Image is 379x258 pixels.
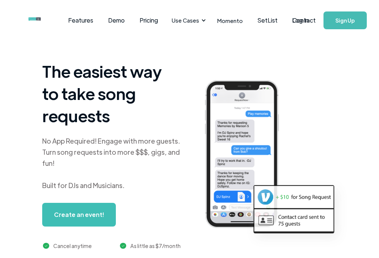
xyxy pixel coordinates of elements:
[130,241,181,250] div: As little as $7/month
[167,9,208,32] div: Use Cases
[198,76,294,234] img: iphone screenshot
[132,9,165,32] a: Pricing
[285,7,316,33] a: Log In
[172,16,199,24] div: Use Cases
[53,241,92,250] div: Cancel anytime
[210,10,250,31] a: Momento
[250,9,285,32] a: SetList
[120,243,126,249] img: green checkmark
[42,60,181,127] h1: The easiest way to take song requests
[43,243,49,249] img: green checkmark
[42,203,116,227] a: Create an event!
[28,13,42,28] a: home
[323,11,367,29] a: Sign Up
[254,209,333,231] img: contact card example
[61,9,101,32] a: Features
[101,9,132,32] a: Demo
[28,17,55,21] img: requestnow logo
[42,135,181,191] div: No App Required! Engage with more guests. Turn song requests into more $$$, gigs, and fun! Built ...
[254,186,333,208] img: venmo screenshot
